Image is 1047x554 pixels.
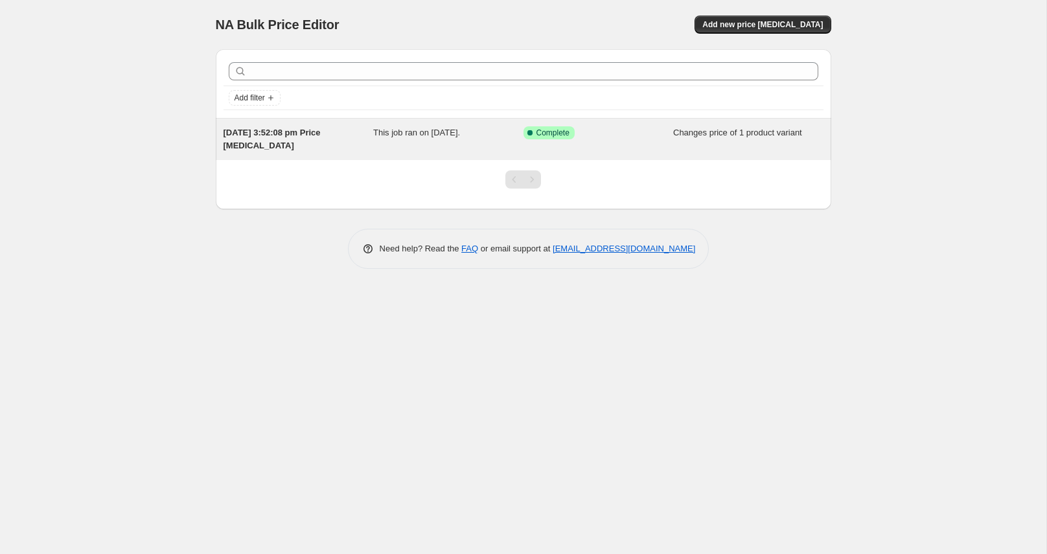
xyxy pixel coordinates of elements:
[229,90,281,106] button: Add filter
[235,93,265,103] span: Add filter
[380,244,462,253] span: Need help? Read the
[478,244,553,253] span: or email support at
[505,170,541,189] nav: Pagination
[695,16,831,34] button: Add new price [MEDICAL_DATA]
[373,128,460,137] span: This job ran on [DATE].
[553,244,695,253] a: [EMAIL_ADDRESS][DOMAIN_NAME]
[224,128,321,150] span: [DATE] 3:52:08 pm Price [MEDICAL_DATA]
[536,128,570,138] span: Complete
[702,19,823,30] span: Add new price [MEDICAL_DATA]
[673,128,802,137] span: Changes price of 1 product variant
[461,244,478,253] a: FAQ
[216,17,339,32] span: NA Bulk Price Editor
